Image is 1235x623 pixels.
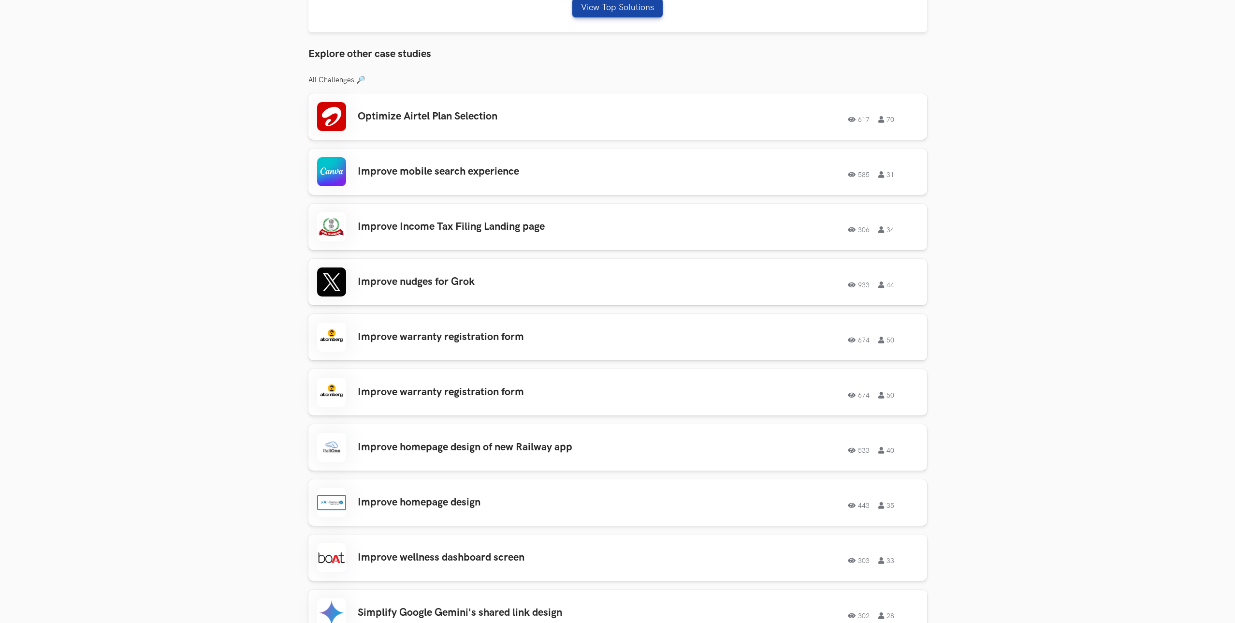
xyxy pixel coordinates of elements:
span: 70 [878,116,894,123]
a: Optimize Airtel Plan Selection61770 [308,93,927,140]
span: 50 [878,392,894,399]
span: 443 [848,502,870,509]
a: Improve warranty registration form67450 [308,314,927,360]
span: 933 [848,282,870,288]
span: 302 [848,612,870,619]
span: 31 [878,171,894,178]
a: Improve homepage design 443 35 [308,479,927,526]
a: Improve wellness dashboard screen 303 33 [308,534,927,581]
span: 44 [878,282,894,288]
h3: Improve warranty registration form [358,386,632,399]
a: Improve nudges for Grok93344 [308,259,927,305]
h3: All Challenges 🔎 [308,76,927,85]
span: 533 [848,447,870,454]
a: Improve mobile search experience58531 [308,148,927,195]
span: 28 [878,612,894,619]
h3: Improve homepage design of new Railway app [358,441,632,454]
span: 617 [848,116,870,123]
span: 585 [848,171,870,178]
span: 33 [878,557,894,564]
span: 40 [878,447,894,454]
span: 306 [848,226,870,233]
h3: Improve wellness dashboard screen [358,551,632,564]
span: 674 [848,392,870,399]
h3: Simplify Google Gemini's shared link design [358,607,632,619]
h3: Improve warranty registration form [358,331,632,343]
span: 35 [878,502,894,509]
span: 50 [878,337,894,343]
span: 303 [848,557,870,564]
a: Improve Income Tax Filing Landing page30634 [308,204,927,250]
h3: Explore other case studies [308,48,927,60]
span: 34 [878,226,894,233]
h3: Improve homepage design [358,496,632,509]
h3: Improve Income Tax Filing Landing page [358,221,632,233]
h3: Improve nudges for Grok [358,276,632,288]
h3: Improve mobile search experience [358,165,632,178]
a: Improve homepage design of new Railway app 533 40 [308,424,927,471]
h3: Optimize Airtel Plan Selection [358,110,632,123]
span: 674 [848,337,870,343]
a: Improve warranty registration form 674 50 [308,369,927,415]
